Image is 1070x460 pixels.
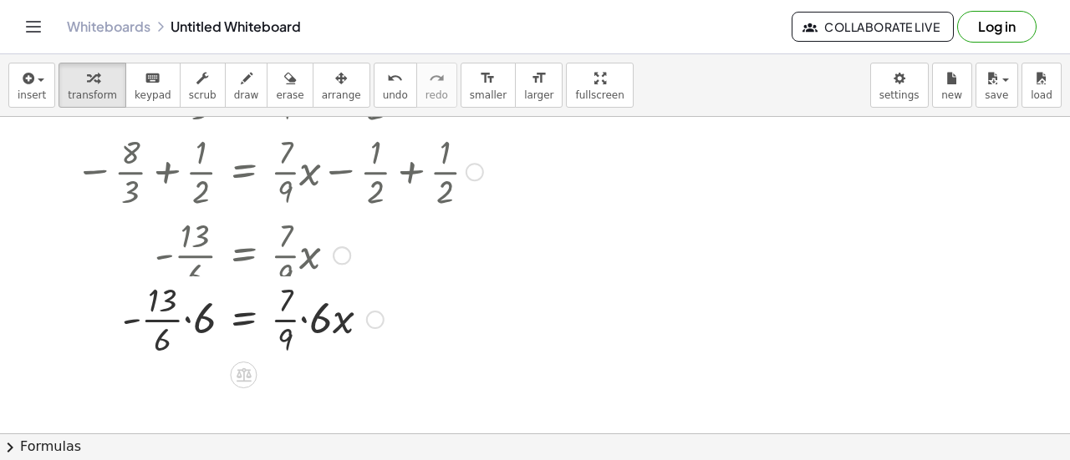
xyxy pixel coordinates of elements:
span: scrub [189,89,217,101]
button: arrange [313,63,370,108]
button: erase [267,63,313,108]
span: larger [524,89,553,101]
span: insert [18,89,46,101]
span: draw [234,89,259,101]
span: undo [383,89,408,101]
button: Log in [957,11,1037,43]
button: fullscreen [566,63,633,108]
span: erase [276,89,303,101]
button: keyboardkeypad [125,63,181,108]
button: new [932,63,972,108]
div: Apply the same math to both sides of the equation [230,361,257,388]
button: scrub [180,63,226,108]
button: draw [225,63,268,108]
span: Collaborate Live [806,19,940,34]
button: format_sizelarger [515,63,563,108]
button: save [976,63,1018,108]
span: keypad [135,89,171,101]
span: fullscreen [575,89,624,101]
button: insert [8,63,55,108]
button: Collaborate Live [792,12,954,42]
i: keyboard [145,68,160,88]
button: load [1022,63,1062,108]
button: undoundo [374,63,417,108]
button: redoredo [416,63,457,108]
a: Whiteboards [67,18,150,35]
button: settings [870,63,929,108]
span: new [941,89,962,101]
i: format_size [531,68,547,88]
span: smaller [470,89,507,101]
button: Toggle navigation [20,13,47,40]
i: redo [429,68,445,88]
span: load [1031,89,1052,101]
span: arrange [322,89,361,101]
span: save [985,89,1008,101]
span: transform [68,89,117,101]
span: redo [425,89,448,101]
button: format_sizesmaller [461,63,516,108]
button: transform [59,63,126,108]
span: settings [879,89,920,101]
i: undo [387,68,403,88]
i: format_size [480,68,496,88]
